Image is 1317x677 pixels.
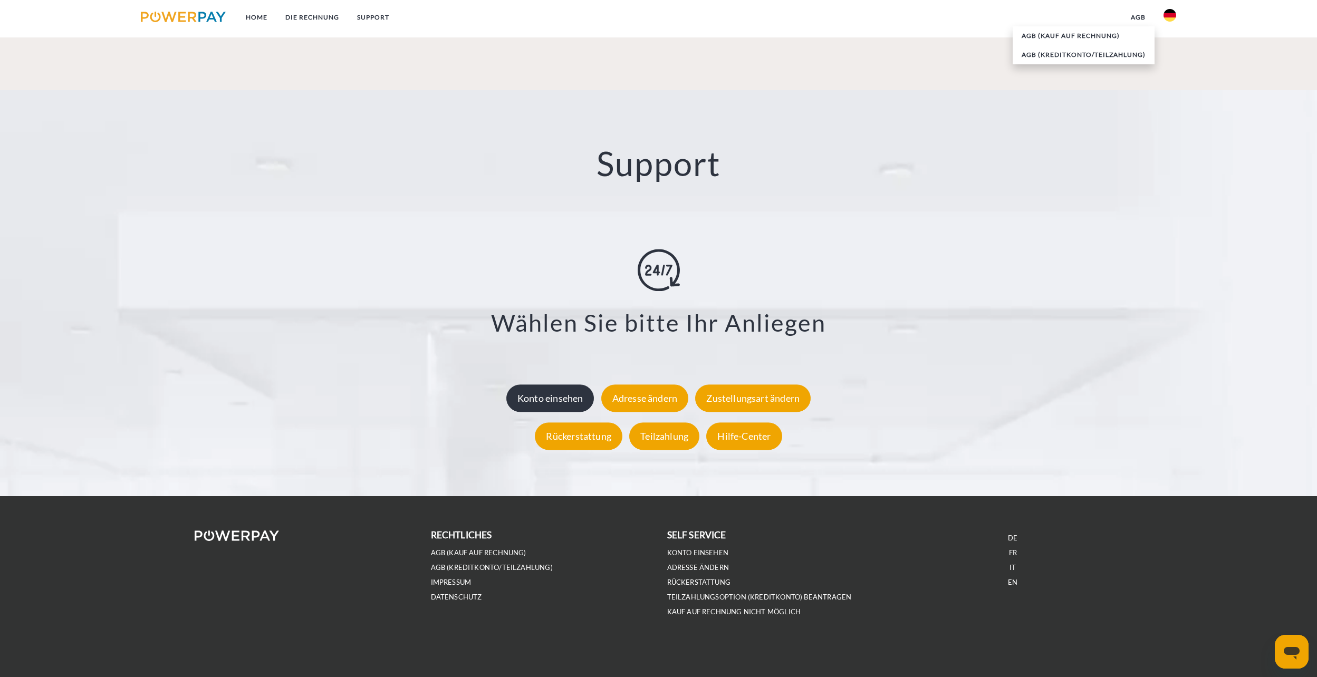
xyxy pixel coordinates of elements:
[667,607,801,616] a: Kauf auf Rechnung nicht möglich
[704,430,784,442] a: Hilfe-Center
[667,529,726,540] b: self service
[195,530,280,541] img: logo-powerpay-white.svg
[141,12,226,22] img: logo-powerpay.svg
[1008,534,1017,543] a: DE
[667,593,852,602] a: Teilzahlungsoption (KREDITKONTO) beantragen
[627,430,702,442] a: Teilzahlung
[629,422,699,450] div: Teilzahlung
[1275,635,1309,669] iframe: Schaltfläche zum Öffnen des Messaging-Fensters
[667,578,731,587] a: Rückerstattung
[431,593,482,602] a: DATENSCHUTZ
[535,422,622,450] div: Rückerstattung
[504,392,597,404] a: Konto einsehen
[599,392,691,404] a: Adresse ändern
[431,529,492,540] b: rechtliches
[1013,45,1155,64] a: AGB (Kreditkonto/Teilzahlung)
[695,384,811,412] div: Zustellungsart ändern
[1013,26,1155,45] a: AGB (Kauf auf Rechnung)
[1164,9,1176,22] img: de
[431,578,472,587] a: IMPRESSUM
[638,249,680,291] img: online-shopping.svg
[667,563,729,572] a: Adresse ändern
[276,8,348,27] a: DIE RECHNUNG
[693,392,813,404] a: Zustellungsart ändern
[237,8,276,27] a: Home
[431,563,553,572] a: AGB (Kreditkonto/Teilzahlung)
[1122,8,1155,27] a: agb
[532,430,625,442] a: Rückerstattung
[1010,563,1016,572] a: IT
[348,8,398,27] a: SUPPORT
[1008,578,1017,587] a: EN
[706,422,782,450] div: Hilfe-Center
[79,308,1238,337] h3: Wählen Sie bitte Ihr Anliegen
[66,143,1251,185] h2: Support
[431,548,526,557] a: AGB (Kauf auf Rechnung)
[667,548,729,557] a: Konto einsehen
[506,384,594,412] div: Konto einsehen
[1009,548,1017,557] a: FR
[601,384,689,412] div: Adresse ändern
